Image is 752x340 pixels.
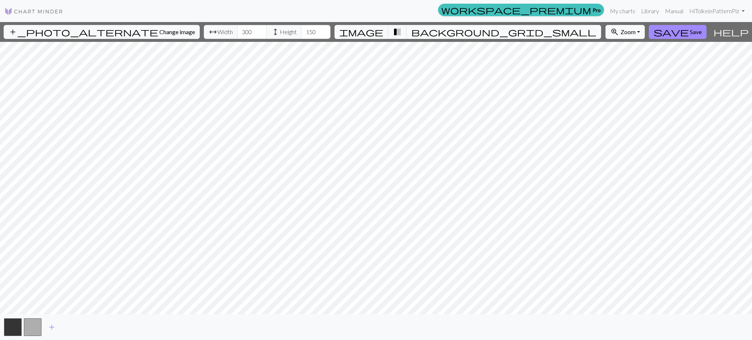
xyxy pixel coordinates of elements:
[47,322,56,332] span: add
[607,4,638,18] a: My charts
[280,28,297,36] span: Height
[4,25,200,39] button: Change image
[43,320,61,334] button: Add color
[690,28,702,35] span: Save
[438,4,604,16] a: Pro
[393,27,402,37] span: transition_fade
[271,27,280,37] span: height
[710,22,752,42] button: Help
[638,4,662,18] a: Library
[217,28,233,36] span: Width
[159,28,195,35] span: Change image
[4,7,63,16] img: Logo
[649,25,706,39] button: Save
[662,4,686,18] a: Manual
[713,27,749,37] span: help
[621,28,636,35] span: Zoom
[209,27,217,37] span: arrow_range
[686,4,748,18] a: HiTolkeinPatternPlz
[339,27,383,37] span: image
[441,5,591,15] span: workspace_premium
[610,27,619,37] span: zoom_in
[411,27,596,37] span: background_grid_small
[605,25,645,39] button: Zoom
[8,27,158,37] span: add_photo_alternate
[654,27,689,37] span: save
